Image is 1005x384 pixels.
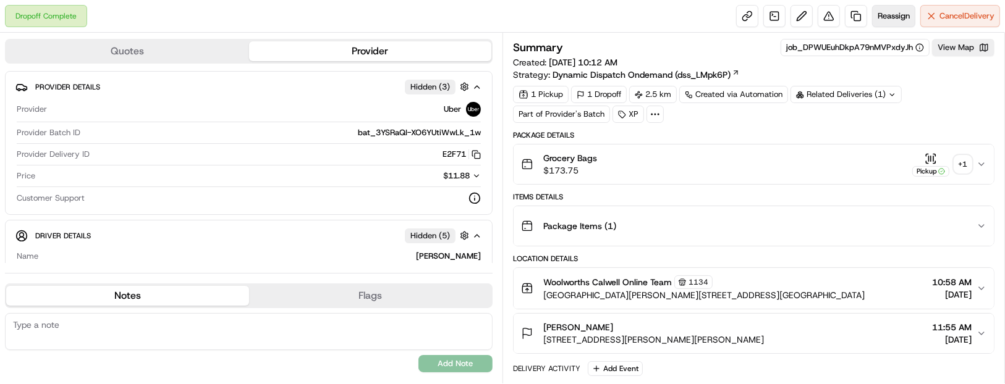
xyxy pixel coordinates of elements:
[932,321,972,333] span: 11:55 AM
[872,5,915,27] button: Reassign
[17,127,80,138] span: Provider Batch ID
[689,277,708,287] span: 1134
[43,251,481,262] div: [PERSON_NAME]
[405,79,472,94] button: Hidden (3)
[571,86,627,103] div: 1 Dropoff
[443,170,470,181] span: $11.88
[513,56,617,69] span: Created:
[553,69,740,81] a: Dynamic Dispatch Ondemand (dss_LMpk6P)
[932,39,994,56] button: View Map
[912,152,972,177] button: Pickup+1
[17,193,85,204] span: Customer Support
[553,69,731,81] span: Dynamic Dispatch Ondemand (dss_LMpk6P)
[543,164,597,177] span: $173.75
[513,192,994,202] div: Items Details
[514,268,994,309] button: Woolworths Calwell Online Team1134[GEOGRAPHIC_DATA][PERSON_NAME][STREET_ADDRESS][GEOGRAPHIC_DATA]...
[358,127,481,138] span: bat_3YSRaQI-XO6YUtiWwLk_1w
[513,42,563,53] h3: Summary
[543,220,616,232] span: Package Items ( 1 )
[372,170,481,182] button: $11.88
[410,230,450,241] span: Hidden ( 5 )
[912,166,949,177] div: Pickup
[17,251,38,262] span: Name
[249,286,492,306] button: Flags
[939,10,994,22] span: Cancel Delivery
[15,77,482,97] button: Provider DetailsHidden (3)
[588,361,643,376] button: Add Event
[17,149,90,160] span: Provider Delivery ID
[15,225,482,246] button: Driver DetailsHidden (5)
[513,86,569,103] div: 1 Pickup
[410,81,450,93] span: Hidden ( 3 )
[932,288,972,301] span: [DATE]
[6,286,249,306] button: Notes
[629,86,677,103] div: 2.5 km
[35,82,100,92] span: Provider Details
[791,86,902,103] div: Related Deliveries (1)
[513,69,740,81] div: Strategy:
[405,228,472,243] button: Hidden (5)
[443,149,481,160] button: E2F71
[543,333,764,346] span: [STREET_ADDRESS][PERSON_NAME][PERSON_NAME]
[6,41,249,61] button: Quotes
[786,42,924,53] button: job_DPWUEuhDkpA79nMVPxdyJh
[912,152,949,177] button: Pickup
[549,57,617,68] span: [DATE] 10:12 AM
[444,104,461,115] span: Uber
[466,102,481,117] img: uber-new-logo.jpeg
[543,152,597,164] span: Grocery Bags
[514,206,994,246] button: Package Items (1)
[249,41,492,61] button: Provider
[932,276,972,288] span: 10:58 AM
[932,333,972,346] span: [DATE]
[543,289,865,301] span: [GEOGRAPHIC_DATA][PERSON_NAME][STREET_ADDRESS][GEOGRAPHIC_DATA]
[543,321,613,333] span: [PERSON_NAME]
[513,364,580,374] div: Delivery Activity
[920,5,1000,27] button: CancelDelivery
[543,276,672,288] span: Woolworths Calwell Online Team
[679,86,788,103] a: Created via Automation
[17,104,47,115] span: Provider
[514,144,994,184] button: Grocery Bags$173.75Pickup+1
[613,106,644,123] div: XP
[35,231,91,241] span: Driver Details
[17,170,35,182] span: Price
[954,156,972,173] div: + 1
[514,314,994,353] button: [PERSON_NAME][STREET_ADDRESS][PERSON_NAME][PERSON_NAME]11:55 AM[DATE]
[513,130,994,140] div: Package Details
[878,10,910,22] span: Reassign
[513,254,994,264] div: Location Details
